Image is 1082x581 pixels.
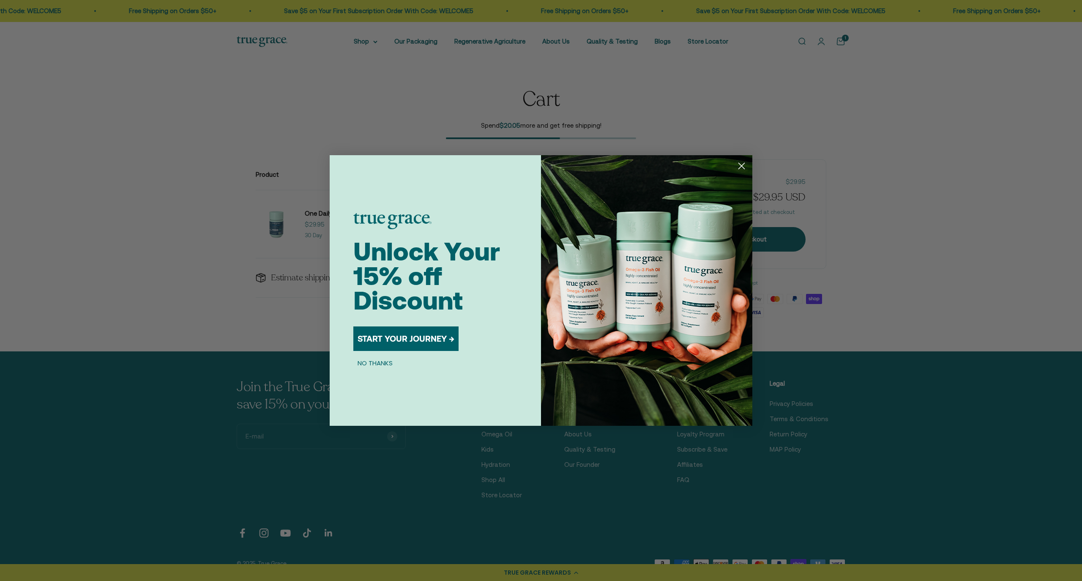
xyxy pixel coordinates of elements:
img: 098727d5-50f8-4f9b-9554-844bb8da1403.jpeg [541,155,752,426]
button: NO THANKS [353,358,397,368]
img: logo placeholder [353,213,432,229]
span: Unlock Your 15% off Discount [353,237,500,315]
button: START YOUR JOURNEY → [353,326,459,351]
button: Close dialog [734,159,749,173]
